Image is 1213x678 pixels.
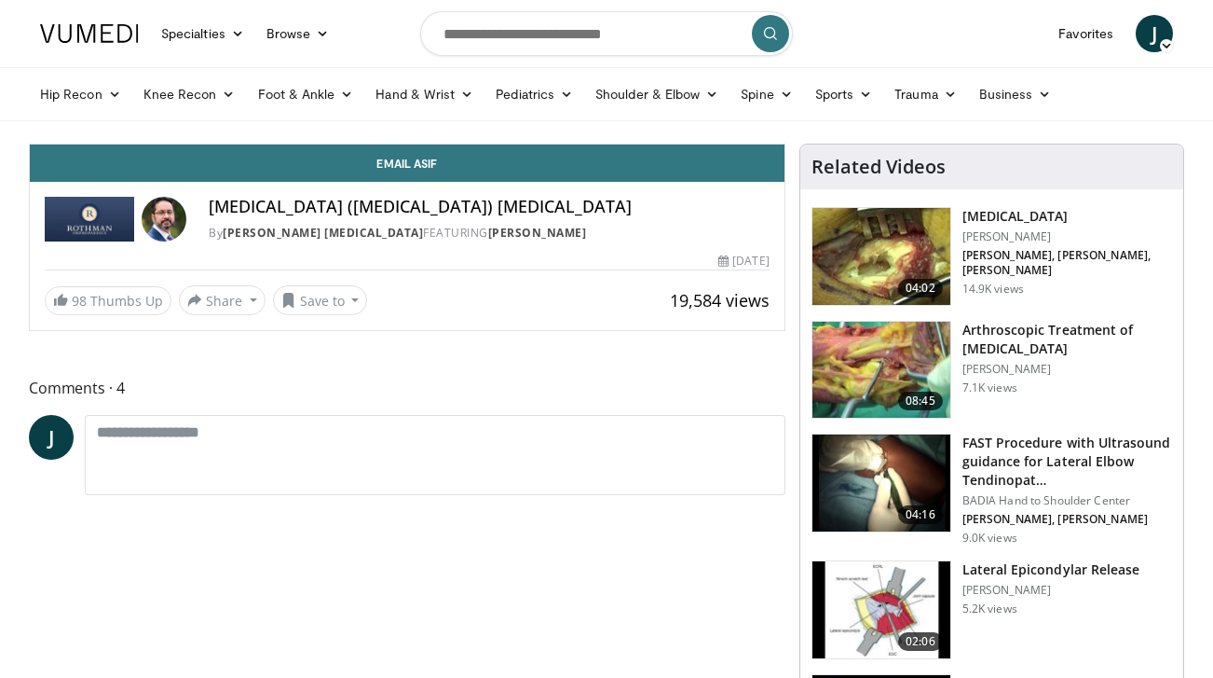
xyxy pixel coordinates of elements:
[883,76,968,113] a: Trauma
[584,76,729,113] a: Shoulder & Elbow
[30,145,784,182] a: Email Asif
[1047,15,1124,52] a: Favorites
[179,285,266,315] button: Share
[132,76,247,113] a: Knee Recon
[150,15,255,52] a: Specialties
[811,434,1172,546] a: 04:16 FAST Procedure with Ultrasound guidance for Lateral Elbow Tendinopat… BADIA Hand to Shoulde...
[29,376,785,400] span: Comments 4
[209,197,770,217] h4: [MEDICAL_DATA] ([MEDICAL_DATA]) [MEDICAL_DATA]
[484,76,584,113] a: Pediatrics
[811,207,1172,306] a: 04:02 [MEDICAL_DATA] [PERSON_NAME] [PERSON_NAME], [PERSON_NAME], [PERSON_NAME] 14.9K views
[72,292,87,310] span: 98
[812,322,950,419] img: a46ba35e-14f0-4027-84ff-bbe80d489834.150x105_q85_crop-smart_upscale.jpg
[223,225,423,241] a: [PERSON_NAME] [MEDICAL_DATA]
[255,15,341,52] a: Browse
[718,253,769,270] div: [DATE]
[962,207,1172,226] h3: [MEDICAL_DATA]
[488,225,587,241] a: [PERSON_NAME]
[962,493,1172,508] p: BADIA Hand to Shoulder Center
[29,76,132,113] a: Hip Recon
[962,434,1172,490] h3: FAST Procedure with Ultrasound guidance for Lateral Elbow Tendinopat…
[209,225,770,242] div: By FEATURING
[273,285,368,315] button: Save to
[968,76,1063,113] a: Business
[962,381,1017,395] p: 7.1K views
[898,279,943,297] span: 04:02
[811,560,1172,659] a: 02:06 Lateral Epicondylar Release [PERSON_NAME] 5.2K views
[247,76,365,113] a: Foot & Ankle
[142,197,186,242] img: Avatar
[729,76,803,113] a: Spine
[811,156,946,178] h4: Related Videos
[962,362,1172,377] p: [PERSON_NAME]
[962,321,1172,358] h3: Arthroscopic Treatment of [MEDICAL_DATA]
[962,602,1017,616] p: 5.2K views
[898,392,943,410] span: 08:45
[962,282,1024,297] p: 14.9K views
[962,531,1017,546] p: 9.0K views
[812,561,950,658] img: adcd154a-ceda-47a5-b93b-a1cc0a93ffa2.150x105_q85_crop-smart_upscale.jpg
[1136,15,1173,52] a: J
[45,197,134,242] img: Rothman Hand Surgery
[812,435,950,532] img: E-HI8y-Omg85H4KX4xMDoxOjBzMTt2bJ_4.150x105_q85_crop-smart_upscale.jpg
[670,289,770,311] span: 19,584 views
[364,76,484,113] a: Hand & Wrist
[29,415,74,460] a: J
[420,11,793,56] input: Search topics, interventions
[804,76,884,113] a: Sports
[812,208,950,305] img: 9fe33de0-e486-4ae2-8f37-6336057f1190.150x105_q85_crop-smart_upscale.jpg
[962,229,1172,244] p: [PERSON_NAME]
[962,512,1172,527] p: [PERSON_NAME], [PERSON_NAME]
[962,560,1140,579] h3: Lateral Epicondylar Release
[811,321,1172,420] a: 08:45 Arthroscopic Treatment of [MEDICAL_DATA] [PERSON_NAME] 7.1K views
[898,505,943,524] span: 04:16
[40,24,139,43] img: VuMedi Logo
[45,286,171,315] a: 98 Thumbs Up
[898,632,943,651] span: 02:06
[962,248,1172,278] p: [PERSON_NAME], [PERSON_NAME], [PERSON_NAME]
[962,583,1140,598] p: [PERSON_NAME]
